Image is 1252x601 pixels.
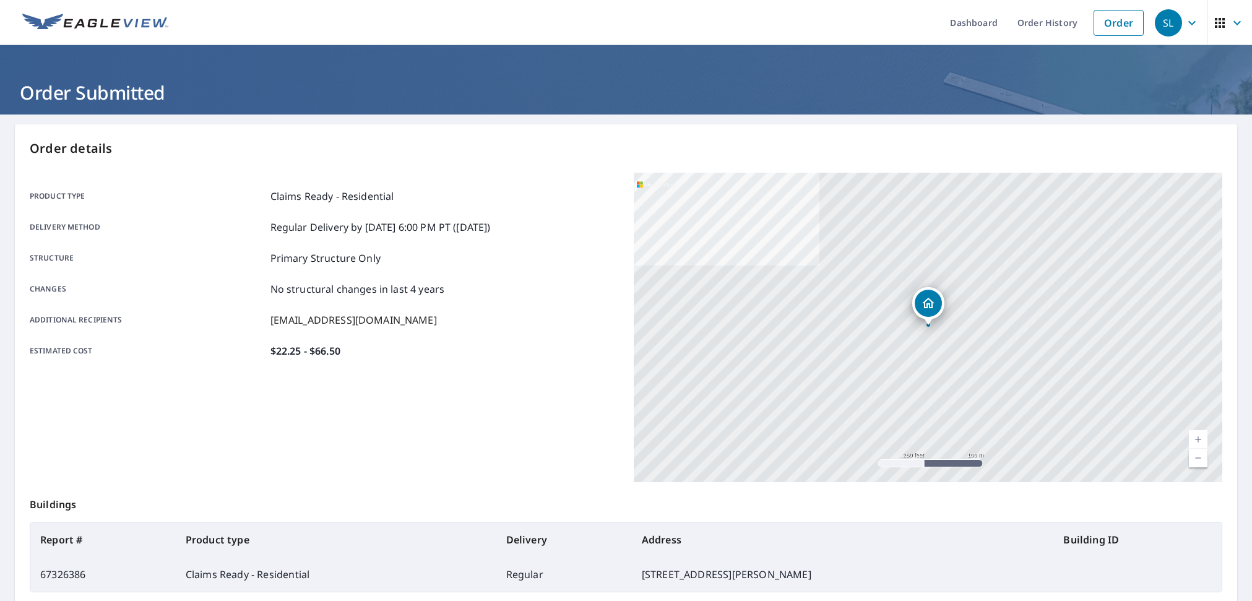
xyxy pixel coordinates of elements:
[30,220,266,235] p: Delivery method
[1094,10,1144,36] a: Order
[30,251,266,266] p: Structure
[270,313,437,327] p: [EMAIL_ADDRESS][DOMAIN_NAME]
[1189,430,1207,449] a: Current Level 17, Zoom In
[30,557,176,592] td: 67326386
[30,282,266,296] p: Changes
[15,80,1237,105] h1: Order Submitted
[912,287,944,326] div: Dropped pin, building 1, Residential property, 10243 Barry Dr Largo, FL 33774
[1155,9,1182,37] div: SL
[270,220,491,235] p: Regular Delivery by [DATE] 6:00 PM PT ([DATE])
[632,522,1054,557] th: Address
[30,313,266,327] p: Additional recipients
[1053,522,1222,557] th: Building ID
[496,557,632,592] td: Regular
[30,344,266,358] p: Estimated cost
[270,282,445,296] p: No structural changes in last 4 years
[270,251,381,266] p: Primary Structure Only
[30,189,266,204] p: Product type
[270,189,394,204] p: Claims Ready - Residential
[176,522,496,557] th: Product type
[270,344,340,358] p: $22.25 - $66.50
[1189,449,1207,467] a: Current Level 17, Zoom Out
[30,139,1222,158] p: Order details
[632,557,1054,592] td: [STREET_ADDRESS][PERSON_NAME]
[22,14,168,32] img: EV Logo
[30,482,1222,522] p: Buildings
[496,522,632,557] th: Delivery
[30,522,176,557] th: Report #
[176,557,496,592] td: Claims Ready - Residential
